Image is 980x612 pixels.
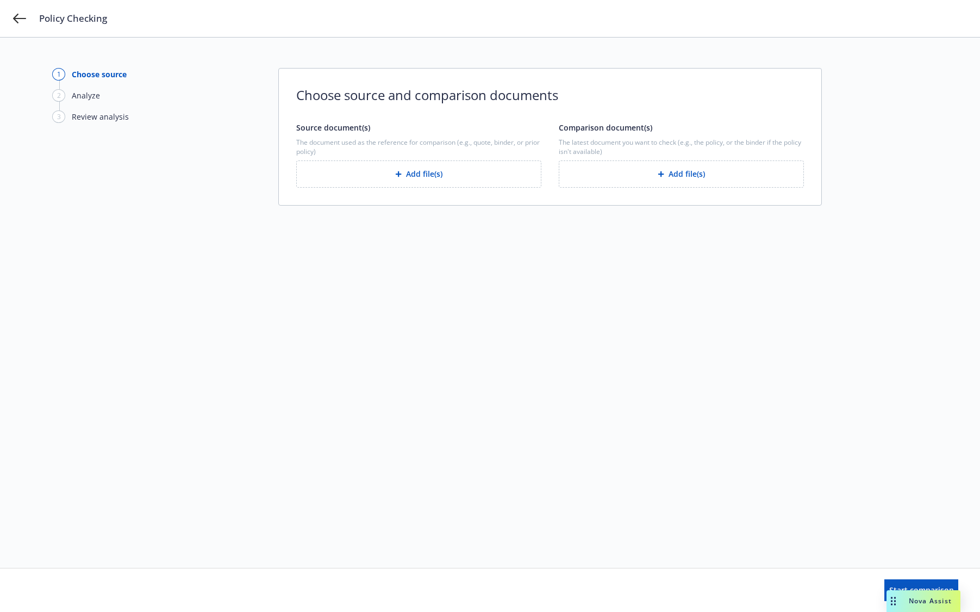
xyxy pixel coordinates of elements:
span: Nova Assist [909,596,952,605]
span: Policy Checking [39,12,107,25]
span: Choose source and comparison documents [296,86,804,104]
button: Add file(s) [296,160,541,188]
div: Choose source [72,69,127,80]
div: Review analysis [72,111,129,122]
div: 2 [52,89,65,102]
span: The latest document you want to check (e.g., the policy, or the binder if the policy isn't availa... [559,138,804,156]
div: 3 [52,110,65,123]
button: Add file(s) [559,160,804,188]
div: Drag to move [887,590,900,612]
span: Source document(s) [296,122,370,133]
span: Start comparison [889,585,954,595]
span: The document used as the reference for comparison (e.g., quote, binder, or prior policy) [296,138,541,156]
div: Analyze [72,90,100,101]
span: Comparison document(s) [559,122,652,133]
button: Nova Assist [887,590,960,612]
button: Start comparison [884,579,958,601]
div: 1 [52,68,65,81]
